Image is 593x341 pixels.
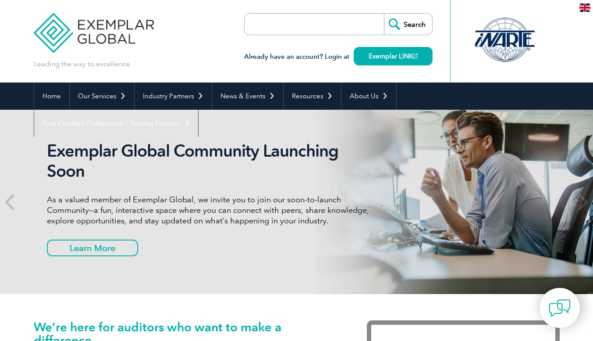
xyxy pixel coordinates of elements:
[549,297,571,319] img: contact-chat.png
[34,110,198,137] a: Find Certified Professional / Training Provider
[135,83,212,110] a: Industry Partners
[284,83,341,110] a: Resources
[34,59,130,69] p: Leading the way to excellence
[47,240,138,256] a: Learn More
[579,4,590,12] img: en
[34,83,69,110] a: Home
[244,51,433,62] h3: Already have an account? Login at
[47,194,376,226] p: As a valued member of Exemplar Global, we invite you to join our soon-to-launch Community—a fun, ...
[341,83,396,110] a: About Us
[384,14,432,35] input: Search
[413,54,418,58] img: open_square.png
[70,83,134,110] a: Our Services
[47,141,376,181] h2: Exemplar Global Community Launching Soon
[212,83,283,110] a: News & Events
[354,47,433,65] a: Exemplar LINK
